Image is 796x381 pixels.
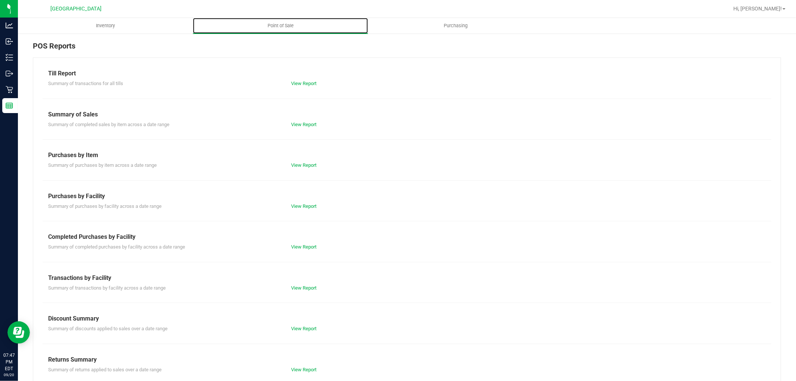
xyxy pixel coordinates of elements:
span: [GEOGRAPHIC_DATA] [51,6,102,12]
a: Inventory [18,18,193,34]
inline-svg: Analytics [6,22,13,29]
div: Discount Summary [48,314,766,323]
span: Summary of transactions for all tills [48,81,123,86]
a: View Report [291,367,316,372]
div: Purchases by Facility [48,192,766,201]
div: Summary of Sales [48,110,766,119]
span: Inventory [86,22,125,29]
a: View Report [291,326,316,331]
a: View Report [291,203,316,209]
div: Purchases by Item [48,151,766,160]
inline-svg: Retail [6,86,13,93]
span: Point of Sale [257,22,304,29]
a: View Report [291,244,316,250]
span: Summary of discounts applied to sales over a date range [48,326,168,331]
span: Summary of purchases by item across a date range [48,162,157,168]
div: POS Reports [33,40,781,57]
iframe: Resource center [7,321,30,344]
span: Summary of purchases by facility across a date range [48,203,162,209]
span: Hi, [PERSON_NAME]! [733,6,782,12]
a: View Report [291,81,316,86]
a: Point of Sale [193,18,368,34]
span: Summary of transactions by facility across a date range [48,285,166,291]
div: Till Report [48,69,766,78]
span: Purchasing [434,22,478,29]
div: Returns Summary [48,355,766,364]
span: Summary of completed sales by item across a date range [48,122,169,127]
div: Transactions by Facility [48,274,766,282]
a: View Report [291,285,316,291]
a: Purchasing [368,18,543,34]
inline-svg: Inbound [6,38,13,45]
a: View Report [291,162,316,168]
span: Summary of returns applied to sales over a date range [48,367,162,372]
a: View Report [291,122,316,127]
span: Summary of completed purchases by facility across a date range [48,244,185,250]
inline-svg: Reports [6,102,13,109]
inline-svg: Inventory [6,54,13,61]
inline-svg: Outbound [6,70,13,77]
p: 07:47 PM EDT [3,352,15,372]
div: Completed Purchases by Facility [48,232,766,241]
p: 09/20 [3,372,15,378]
